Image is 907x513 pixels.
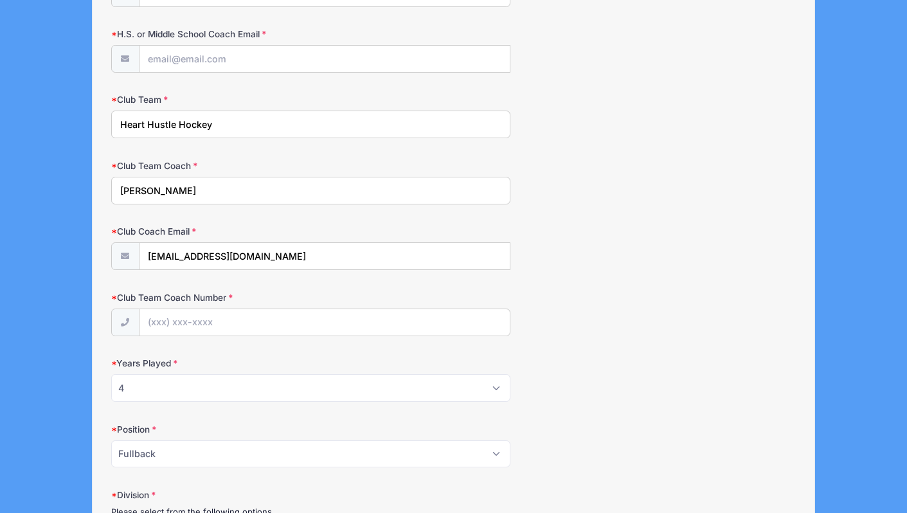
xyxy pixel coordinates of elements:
[111,423,339,436] label: Position
[111,28,339,40] label: H.S. or Middle School Coach Email
[139,45,510,73] input: email@email.com
[111,357,339,370] label: Years Played
[111,291,339,304] label: Club Team Coach Number
[111,489,339,501] label: Division
[139,242,510,270] input: email@email.com
[111,93,339,106] label: Club Team
[139,309,510,336] input: (xxx) xxx-xxxx
[111,225,339,238] label: Club Coach Email
[111,159,339,172] label: Club Team Coach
